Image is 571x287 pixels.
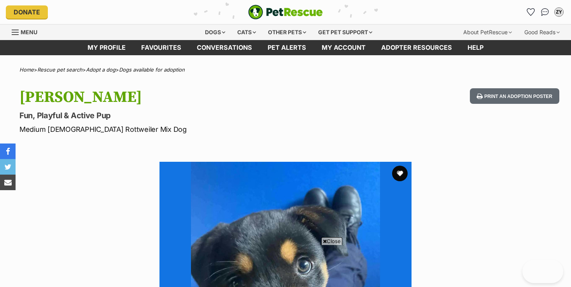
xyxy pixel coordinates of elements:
a: Menu [12,24,43,38]
button: favourite [392,166,408,181]
img: chat-41dd97257d64d25036548639549fe6c8038ab92f7586957e7f3b1b290dea8141.svg [541,8,549,16]
a: My profile [80,40,133,55]
a: Pet alerts [260,40,314,55]
p: Fun, Playful & Active Pup [19,110,348,121]
span: Close [321,237,342,245]
div: Good Reads [519,24,565,40]
div: Cats [232,24,261,40]
div: About PetRescue [458,24,517,40]
img: logo-e224e6f780fb5917bec1dbf3a21bbac754714ae5b6737aabdf751b685950b380.svg [248,5,323,19]
button: My account [553,6,565,18]
iframe: Advertisement [144,248,427,283]
a: Adopt a dog [86,66,116,73]
span: Menu [21,29,37,35]
a: Favourites [525,6,537,18]
div: Dogs [200,24,231,40]
ul: Account quick links [525,6,565,18]
a: Conversations [539,6,551,18]
a: conversations [189,40,260,55]
a: PetRescue [248,5,323,19]
a: Adopter resources [373,40,460,55]
h1: [PERSON_NAME] [19,88,348,106]
p: Medium [DEMOGRAPHIC_DATA] Rottweiler Mix Dog [19,124,348,135]
a: Help [460,40,491,55]
a: Favourites [133,40,189,55]
a: Donate [6,5,48,19]
button: Print an adoption poster [470,88,559,104]
a: Dogs available for adoption [119,66,185,73]
div: Get pet support [313,24,378,40]
a: Home [19,66,34,73]
div: ZY [555,8,563,16]
a: Rescue pet search [37,66,82,73]
div: Other pets [263,24,312,40]
iframe: Help Scout Beacon - Open [522,260,563,283]
a: My account [314,40,373,55]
